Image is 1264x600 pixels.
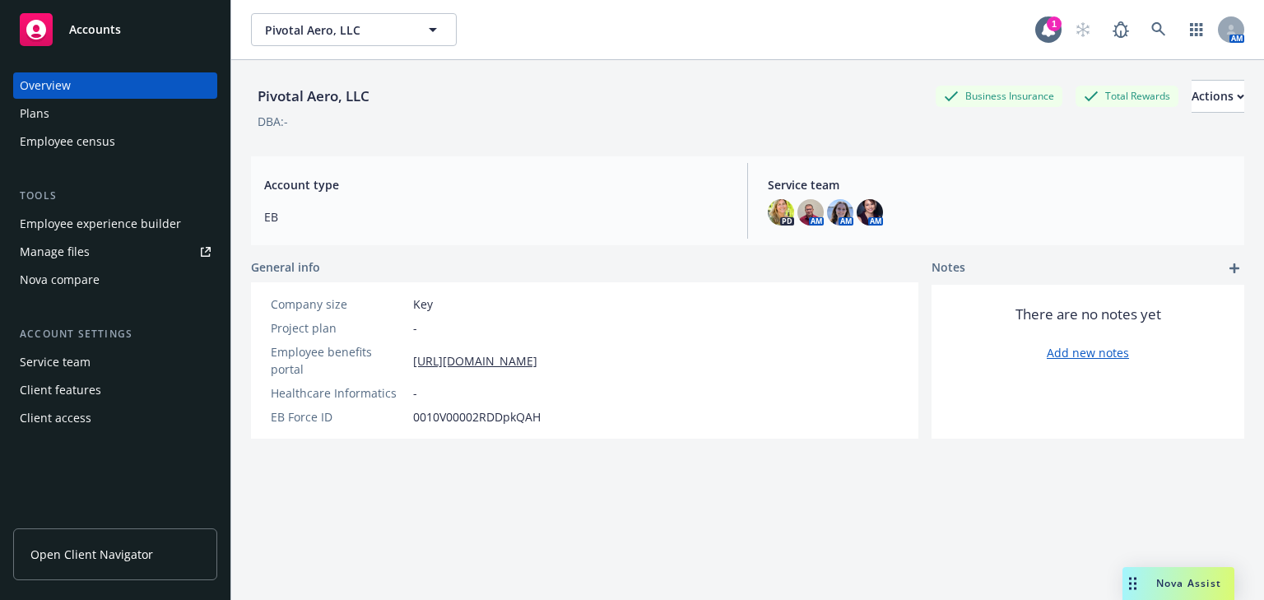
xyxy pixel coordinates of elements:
a: Nova compare [13,267,217,293]
div: Company size [271,295,407,313]
button: Nova Assist [1122,567,1234,600]
a: Employee experience builder [13,211,217,237]
span: Open Client Navigator [30,546,153,563]
span: Key [413,295,433,313]
button: Pivotal Aero, LLC [251,13,457,46]
img: photo [768,199,794,226]
div: EB Force ID [271,408,407,426]
div: Healthcare Informatics [271,384,407,402]
div: Manage files [20,239,90,265]
button: Actions [1192,80,1244,113]
a: Employee census [13,128,217,155]
div: Project plan [271,319,407,337]
div: Overview [20,72,71,99]
div: Total Rewards [1076,86,1178,106]
a: Plans [13,100,217,127]
a: Switch app [1180,13,1213,46]
a: add [1224,258,1244,278]
span: 0010V00002RDDpkQAH [413,408,541,426]
a: Search [1142,13,1175,46]
a: Client access [13,405,217,431]
span: Pivotal Aero, LLC [265,21,407,39]
div: Tools [13,188,217,204]
span: Service team [768,176,1231,193]
span: - [413,319,417,337]
span: Account type [264,176,727,193]
div: Actions [1192,81,1244,112]
img: photo [797,199,824,226]
a: Service team [13,349,217,375]
span: Notes [932,258,965,278]
div: Nova compare [20,267,100,293]
span: EB [264,208,727,226]
span: General info [251,258,320,276]
div: Plans [20,100,49,127]
a: Overview [13,72,217,99]
a: Client features [13,377,217,403]
div: Client features [20,377,101,403]
div: Service team [20,349,91,375]
a: Start snowing [1066,13,1099,46]
span: There are no notes yet [1015,305,1161,324]
div: 1 [1047,16,1062,31]
a: Manage files [13,239,217,265]
div: Business Insurance [936,86,1062,106]
span: - [413,384,417,402]
img: photo [827,199,853,226]
span: Accounts [69,23,121,36]
img: photo [857,199,883,226]
div: Pivotal Aero, LLC [251,86,376,107]
div: Drag to move [1122,567,1143,600]
div: Employee benefits portal [271,343,407,378]
a: Add new notes [1047,344,1129,361]
div: Client access [20,405,91,431]
div: Account settings [13,326,217,342]
span: Nova Assist [1156,576,1221,590]
div: DBA: - [258,113,288,130]
a: [URL][DOMAIN_NAME] [413,352,537,370]
a: Accounts [13,7,217,53]
div: Employee census [20,128,115,155]
a: Report a Bug [1104,13,1137,46]
div: Employee experience builder [20,211,181,237]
